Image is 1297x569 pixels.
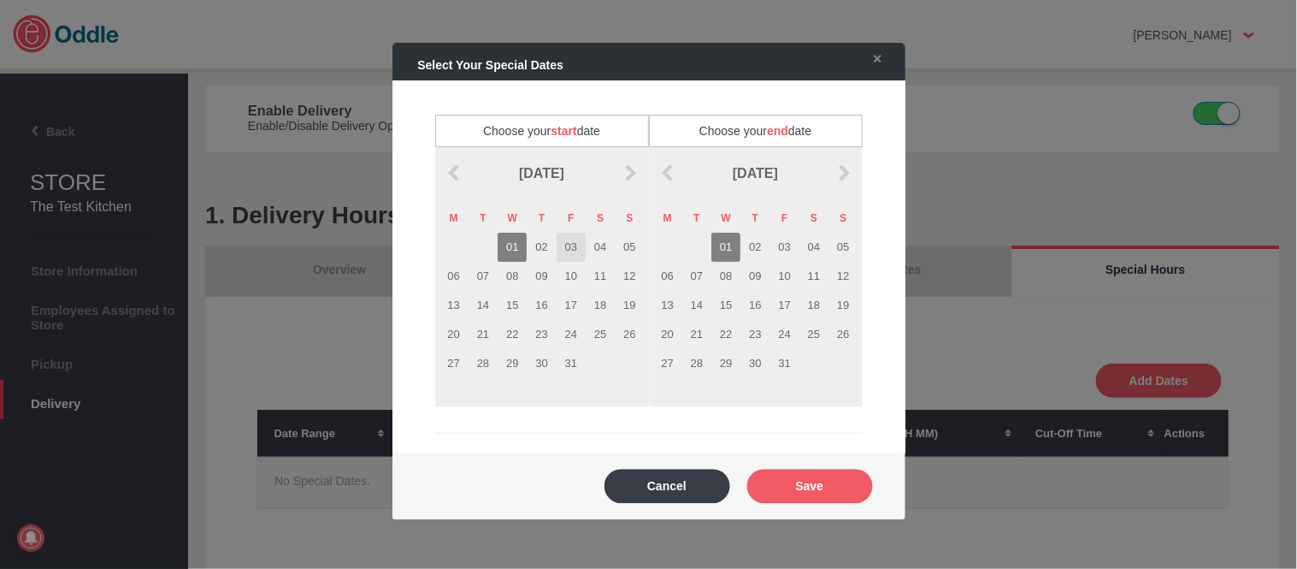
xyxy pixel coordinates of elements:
[401,50,847,80] div: Select Your Special Dates
[586,262,615,291] td: 11
[586,204,615,233] th: S
[557,291,586,320] td: 17
[527,349,556,378] td: 30
[682,349,711,378] td: 28
[711,291,740,320] td: 15
[799,262,828,291] td: 11
[711,320,740,349] td: 22
[469,147,616,201] td: [DATE]
[439,291,469,320] td: 13
[799,291,828,320] td: 18
[586,320,615,349] td: 25
[711,262,740,291] td: 08
[653,349,682,378] td: 27
[770,320,799,349] td: 24
[557,233,586,262] td: 03
[856,44,892,74] a: ✕
[498,262,527,291] td: 08
[498,320,527,349] td: 22
[649,115,863,147] span: Choose your date
[653,291,682,320] td: 13
[682,291,711,320] td: 14
[498,204,527,233] th: W
[682,204,711,233] th: T
[469,320,498,349] td: 21
[711,349,740,378] td: 29
[615,204,644,233] th: S
[711,233,740,262] td: 01
[682,147,829,201] td: [DATE]
[586,291,615,320] td: 18
[659,164,676,181] img: prev_arrow.png
[740,291,769,320] td: 16
[770,291,799,320] td: 17
[653,320,682,349] td: 20
[770,204,799,233] th: F
[828,233,858,262] td: 05
[527,291,556,320] td: 16
[527,233,556,262] td: 02
[828,204,858,233] th: S
[551,124,576,138] span: start
[498,233,527,262] td: 01
[527,320,556,349] td: 23
[799,320,828,349] td: 25
[557,204,586,233] th: F
[770,233,799,262] td: 03
[557,320,586,349] td: 24
[527,262,556,291] td: 09
[435,115,649,147] span: Choose your date
[711,204,740,233] th: W
[469,291,498,320] td: 14
[615,291,644,320] td: 19
[445,164,463,181] img: prev_arrow.png
[439,320,469,349] td: 20
[604,469,730,503] button: Cancel
[740,233,769,262] td: 02
[527,204,556,233] th: T
[557,349,586,378] td: 31
[828,291,858,320] td: 19
[653,262,682,291] td: 06
[498,291,527,320] td: 15
[767,124,788,138] span: end
[740,204,769,233] th: T
[770,262,799,291] td: 10
[498,349,527,378] td: 29
[439,204,469,233] th: M
[469,204,498,233] th: T
[740,349,769,378] td: 30
[799,204,828,233] th: S
[835,164,852,181] img: next_arrow.png
[653,204,682,233] th: M
[622,164,639,181] img: next_arrow.png
[557,262,586,291] td: 10
[469,349,498,378] td: 28
[469,262,498,291] td: 07
[682,320,711,349] td: 21
[828,262,858,291] td: 12
[828,320,858,349] td: 26
[747,469,873,503] button: Save
[770,349,799,378] td: 31
[615,262,644,291] td: 12
[799,233,828,262] td: 04
[740,320,769,349] td: 23
[586,233,615,262] td: 04
[439,262,469,291] td: 06
[615,233,644,262] td: 05
[682,262,711,291] td: 07
[740,262,769,291] td: 09
[439,349,469,378] td: 27
[615,320,644,349] td: 26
